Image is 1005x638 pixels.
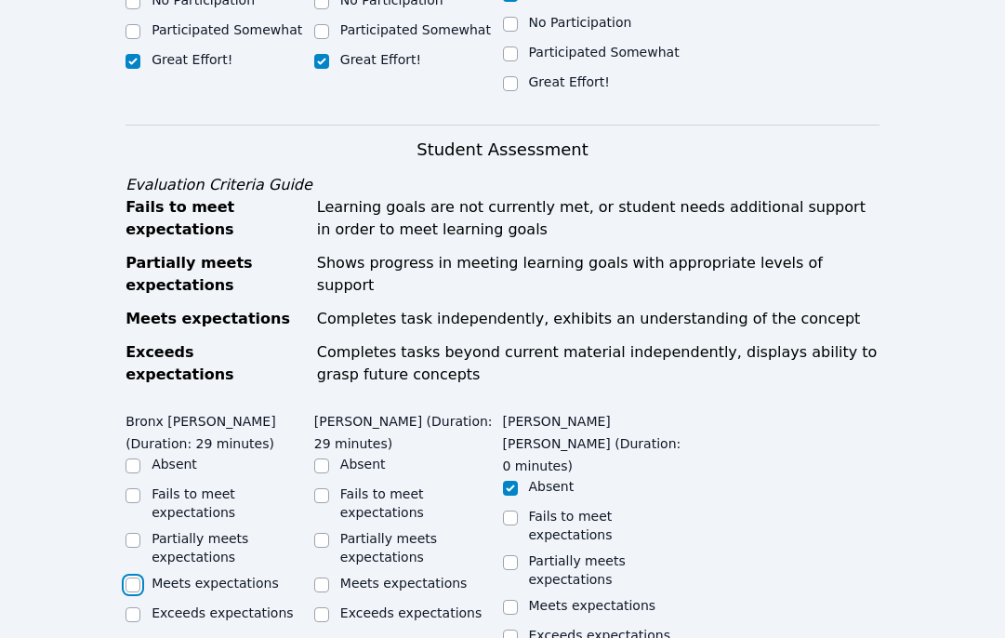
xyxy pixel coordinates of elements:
[529,479,575,494] label: Absent
[126,405,314,455] legend: Bronx [PERSON_NAME] (Duration: 29 minutes)
[126,174,879,196] div: Evaluation Criteria Guide
[340,531,437,565] label: Partially meets expectations
[152,576,279,591] label: Meets expectations
[340,486,424,520] label: Fails to meet expectations
[529,15,632,30] label: No Participation
[126,252,306,297] div: Partially meets expectations
[126,196,306,241] div: Fails to meet expectations
[317,196,879,241] div: Learning goals are not currently met, or student needs additional support in order to meet learni...
[317,341,879,386] div: Completes tasks beyond current material independently, displays ability to grasp future concepts
[340,605,482,620] label: Exceeds expectations
[529,45,680,60] label: Participated Somewhat
[152,531,248,565] label: Partially meets expectations
[152,52,232,67] label: Great Effort!
[126,341,306,386] div: Exceeds expectations
[126,137,879,163] h3: Student Assessment
[529,509,613,542] label: Fails to meet expectations
[503,405,692,477] legend: [PERSON_NAME] [PERSON_NAME] (Duration: 0 minutes)
[314,405,503,455] legend: [PERSON_NAME] (Duration: 29 minutes)
[317,308,879,330] div: Completes task independently, exhibits an understanding of the concept
[317,252,879,297] div: Shows progress in meeting learning goals with appropriate levels of support
[340,457,386,472] label: Absent
[152,486,235,520] label: Fails to meet expectations
[152,457,197,472] label: Absent
[340,576,468,591] label: Meets expectations
[152,605,293,620] label: Exceeds expectations
[529,553,626,587] label: Partially meets expectations
[529,598,656,613] label: Meets expectations
[340,22,491,37] label: Participated Somewhat
[529,74,610,89] label: Great Effort!
[126,308,306,330] div: Meets expectations
[340,52,421,67] label: Great Effort!
[152,22,302,37] label: Participated Somewhat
